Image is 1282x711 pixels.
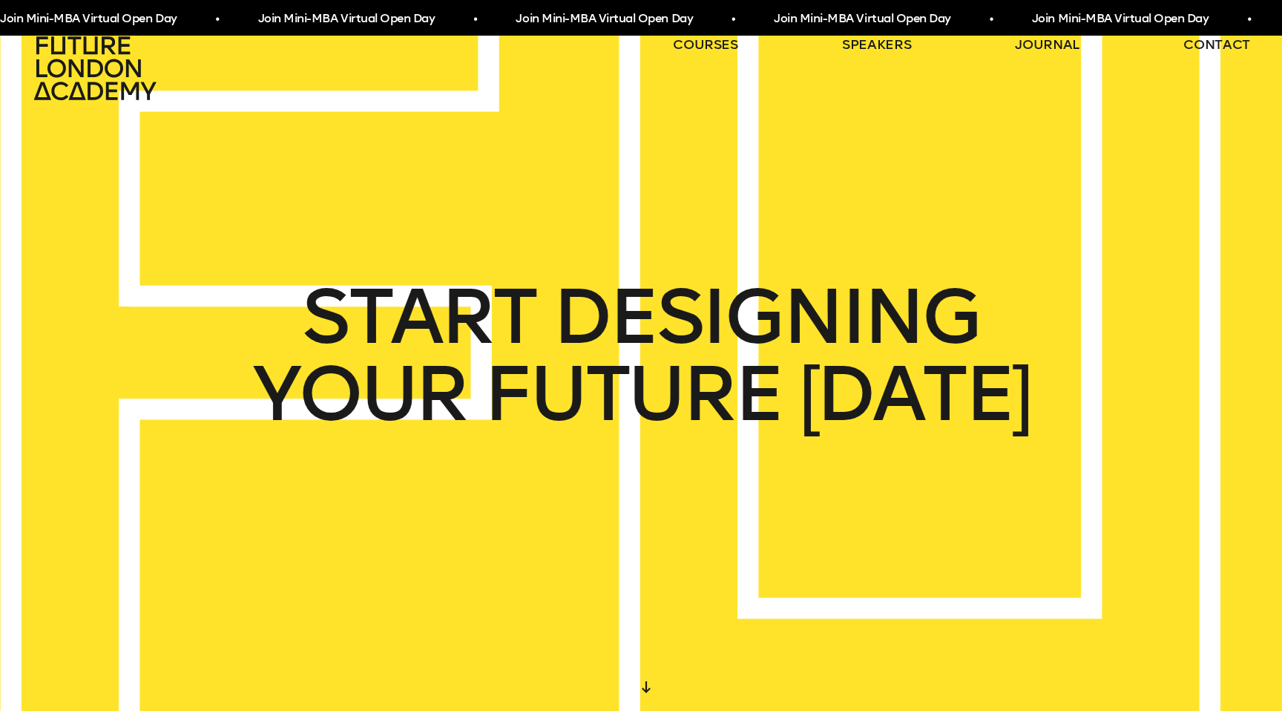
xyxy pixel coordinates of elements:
[990,6,993,33] span: •
[473,6,477,33] span: •
[1015,36,1079,53] a: journal
[484,355,782,433] span: FUTURE
[842,36,911,53] a: speakers
[553,278,980,355] span: DESIGNING
[1183,36,1250,53] a: contact
[799,355,1030,433] span: [DATE]
[216,6,220,33] span: •
[732,6,735,33] span: •
[1248,6,1252,33] span: •
[673,36,738,53] a: courses
[302,278,536,355] span: START
[252,355,467,433] span: YOUR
